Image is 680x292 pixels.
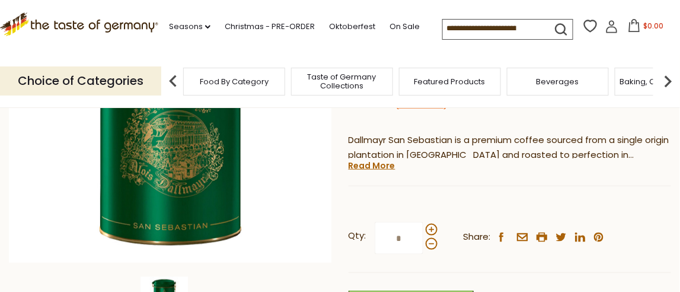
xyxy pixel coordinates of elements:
[414,77,486,86] a: Featured Products
[349,228,366,243] strong: Qty:
[643,21,663,31] span: $0.00
[621,19,671,37] button: $0.00
[295,72,390,90] a: Taste of Germany Collections
[349,133,671,163] p: Dallmayr San Sebastian is a premium coffee sourced from a single origin plantation in [GEOGRAPHIC...
[537,77,579,86] a: Beverages
[169,20,210,33] a: Seasons
[656,69,680,93] img: next arrow
[395,99,447,110] span: ( )
[390,20,420,33] a: On Sale
[375,222,423,255] input: Qty:
[329,20,375,33] a: Oktoberfest
[225,20,315,33] a: Christmas - PRE-ORDER
[399,99,443,112] a: 0 Reviews
[161,69,185,93] img: previous arrow
[464,230,491,245] span: Share:
[200,77,269,86] a: Food By Category
[349,160,395,172] a: Read More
